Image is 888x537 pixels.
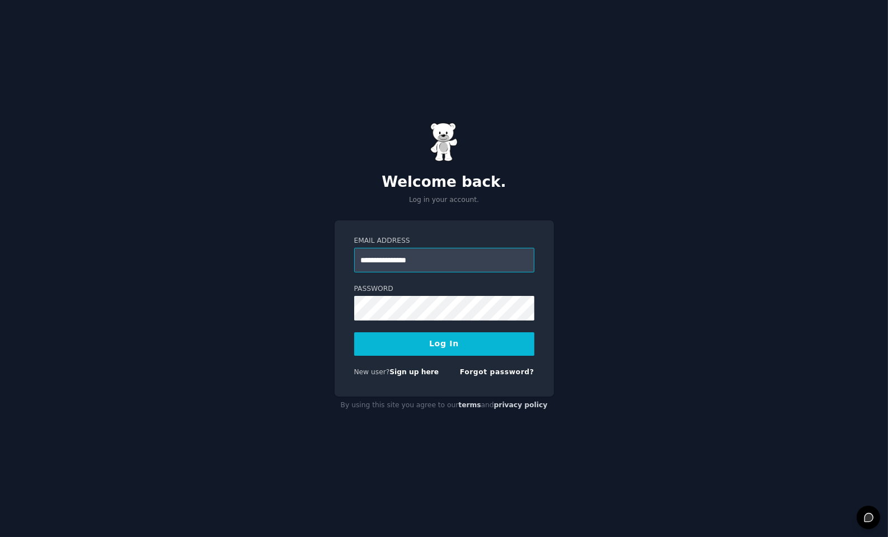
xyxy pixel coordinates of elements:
[430,123,458,162] img: Gummy Bear
[354,368,390,376] span: New user?
[335,173,554,191] h2: Welcome back.
[494,401,548,409] a: privacy policy
[354,332,534,356] button: Log In
[458,401,481,409] a: terms
[460,368,534,376] a: Forgot password?
[354,284,534,294] label: Password
[389,368,439,376] a: Sign up here
[335,195,554,205] p: Log in your account.
[335,397,554,414] div: By using this site you agree to our and
[354,236,534,246] label: Email Address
